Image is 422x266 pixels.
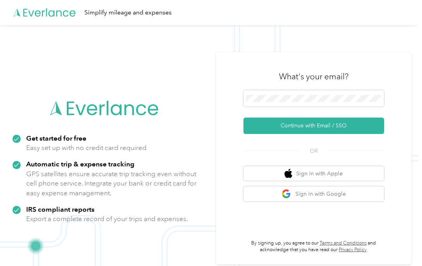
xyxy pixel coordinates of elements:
[339,247,367,253] a: Privacy Policy
[243,186,384,202] button: google logoSign in with Google
[243,118,384,134] button: Continue with Email / SSO
[26,214,188,224] p: Export a complete record of your trips and expenses.
[26,143,147,153] p: Easy set up with no credit card required
[320,240,367,246] a: Terms and Conditions
[300,147,327,155] span: OR
[279,71,349,82] h3: What's your email?
[84,8,172,18] div: Simplify mileage and expenses
[26,160,134,168] strong: Automatic trip & expense tracking
[26,205,95,213] strong: IRS compliant reports
[282,189,291,199] img: google logo
[243,166,384,181] button: apple logoSign in with Apple
[26,134,86,142] strong: Get started for free
[243,240,384,254] p: By signing up, you agree to our and acknowledge that you have read our .
[284,169,292,179] img: apple logo
[26,169,197,198] p: GPS satellites ensure accurate trip tracking even without cell phone service. Integrate your bank...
